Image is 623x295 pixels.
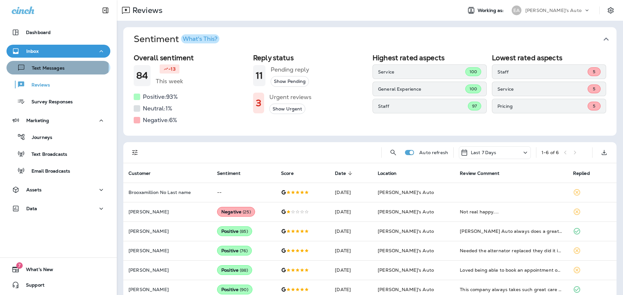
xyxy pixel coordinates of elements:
[6,61,110,74] button: Text Messages
[240,229,248,234] span: ( 85 )
[243,209,251,215] span: ( 25 )
[6,263,110,276] button: 7What's New
[25,82,50,88] p: Reviews
[128,209,207,214] p: [PERSON_NAME]
[26,49,39,54] p: Inbox
[6,114,110,127] button: Marketing
[281,171,294,176] span: Score
[330,221,373,241] td: [DATE]
[240,287,248,292] span: ( 90 )
[460,209,562,215] div: Not real happy....
[217,285,252,294] div: Positive
[497,69,588,74] p: Staff
[128,287,207,292] p: [PERSON_NAME]
[256,70,263,81] h1: 11
[181,34,219,43] button: What's This?
[378,86,465,92] p: General Experience
[271,64,309,75] h5: Pending reply
[6,95,110,108] button: Survey Responses
[497,86,588,92] p: Service
[6,26,110,39] button: Dashboard
[19,282,44,290] span: Support
[19,267,53,275] span: What's New
[573,171,590,176] span: Replied
[378,104,468,109] p: Staff
[25,168,70,175] p: Email Broadcasts
[335,170,354,176] span: Date
[212,183,276,202] td: --
[256,98,262,108] h1: 3
[512,6,521,15] div: EA
[330,241,373,260] td: [DATE]
[26,187,42,192] p: Assets
[497,104,588,109] p: Pricing
[156,76,183,86] h5: This week
[25,99,73,105] p: Survey Responses
[6,78,110,91] button: Reviews
[593,103,595,109] span: 5
[542,150,559,155] div: 1 - 6 of 6
[130,6,163,15] p: Reviews
[25,152,67,158] p: Text Broadcasts
[378,248,434,254] span: [PERSON_NAME]'s Auto
[605,5,617,16] button: Settings
[217,207,255,217] div: Negative
[217,246,252,255] div: Positive
[143,92,178,102] h5: Positive: 93 %
[168,66,175,72] p: -13
[373,54,487,62] h2: Highest rated aspects
[183,36,217,42] div: What's This?
[6,278,110,291] button: Support
[378,287,434,292] span: [PERSON_NAME]'s Auto
[128,27,622,51] button: SentimentWhat's This?
[378,171,397,176] span: Location
[143,115,177,125] h5: Negative: 6 %
[460,170,508,176] span: Review Comment
[525,8,581,13] p: [PERSON_NAME]'s Auto
[472,103,477,109] span: 97
[460,267,562,273] div: Loved being able to book an appointment online. Well informed on the work being done and what nee...
[6,147,110,161] button: Text Broadcasts
[128,248,207,253] p: [PERSON_NAME]
[128,190,207,195] p: Brooxamillion No Last name
[378,228,434,234] span: [PERSON_NAME]'s Auto
[217,170,249,176] span: Sentiment
[240,267,248,273] span: ( 88 )
[269,92,311,102] h5: Urgent reviews
[123,51,617,136] div: SentimentWhat's This?
[96,4,115,17] button: Collapse Sidebar
[128,146,141,159] button: Filters
[143,103,172,114] h5: Neutral: 1 %
[6,45,110,58] button: Inbox
[378,189,434,195] span: [PERSON_NAME]'s Auto
[134,54,248,62] h2: Overall sentiment
[460,286,562,293] div: This company always takes such great care of me and my car. Best BMW mechanic I’ve found in the a...
[478,8,505,13] span: Working as:
[281,170,302,176] span: Score
[128,229,207,234] p: [PERSON_NAME]
[470,86,477,92] span: 100
[271,76,309,87] button: Show Pending
[378,267,434,273] span: [PERSON_NAME]'s Auto
[460,228,562,234] div: Evan Auto always does a great service! They do a great service and check out everything for you! ...
[330,202,373,221] td: [DATE]
[470,69,477,74] span: 100
[217,265,252,275] div: Positive
[26,206,37,211] p: Data
[593,86,595,92] span: 5
[217,226,252,236] div: Positive
[128,267,207,273] p: [PERSON_NAME]
[6,130,110,144] button: Journeys
[471,150,496,155] p: Last 7 Days
[593,69,595,74] span: 5
[6,164,110,177] button: Email Broadcasts
[128,170,159,176] span: Customer
[378,209,434,215] span: [PERSON_NAME]'s Auto
[387,146,400,159] button: Search Reviews
[492,54,606,62] h2: Lowest rated aspects
[378,69,465,74] p: Service
[330,260,373,280] td: [DATE]
[573,170,598,176] span: Replied
[217,171,240,176] span: Sentiment
[136,70,148,81] h1: 84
